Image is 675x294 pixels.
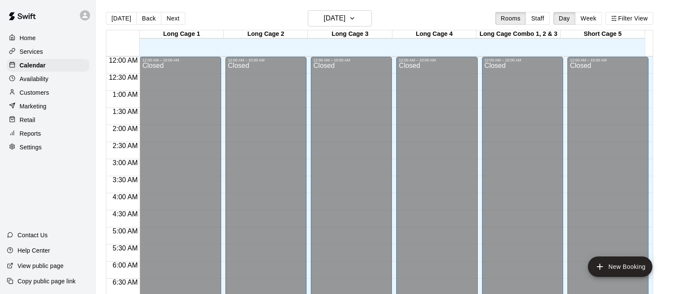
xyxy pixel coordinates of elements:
[308,10,372,26] button: [DATE]
[7,114,89,126] a: Retail
[142,58,218,62] div: 12:00 AM – 10:00 AM
[140,30,224,38] div: Long Cage 1
[7,86,89,99] a: Customers
[7,73,89,85] a: Availability
[324,12,345,24] h6: [DATE]
[20,47,43,56] p: Services
[553,12,576,25] button: Day
[485,58,561,62] div: 12:00 AM – 10:00 AM
[161,12,185,25] button: Next
[111,193,140,201] span: 4:00 AM
[111,245,140,252] span: 5:30 AM
[18,262,64,270] p: View public page
[111,279,140,286] span: 6:30 AM
[20,34,36,42] p: Home
[18,231,48,239] p: Contact Us
[20,116,35,124] p: Retail
[107,74,140,81] span: 12:30 AM
[18,277,76,285] p: Copy public page link
[111,91,140,98] span: 1:00 AM
[7,59,89,72] a: Calendar
[111,210,140,218] span: 4:30 AM
[107,57,140,64] span: 12:00 AM
[588,256,652,277] button: add
[20,88,49,97] p: Customers
[20,75,49,83] p: Availability
[313,58,389,62] div: 12:00 AM – 10:00 AM
[526,12,550,25] button: Staff
[111,262,140,269] span: 6:00 AM
[7,100,89,113] a: Marketing
[399,58,475,62] div: 12:00 AM – 10:00 AM
[228,58,304,62] div: 12:00 AM – 10:00 AM
[106,12,137,25] button: [DATE]
[476,30,561,38] div: Long Cage Combo 1, 2 & 3
[20,143,42,151] p: Settings
[136,12,161,25] button: Back
[575,12,602,25] button: Week
[111,108,140,115] span: 1:30 AM
[605,12,653,25] button: Filter View
[20,102,47,111] p: Marketing
[18,246,50,255] p: Help Center
[111,227,140,235] span: 5:00 AM
[111,176,140,183] span: 3:30 AM
[111,159,140,166] span: 3:00 AM
[561,30,645,38] div: Short Cage 5
[7,45,89,58] a: Services
[111,125,140,132] span: 2:00 AM
[308,30,392,38] div: Long Cage 3
[392,30,476,38] div: Long Cage 4
[111,142,140,149] span: 2:30 AM
[224,30,308,38] div: Long Cage 2
[20,129,41,138] p: Reports
[570,58,646,62] div: 12:00 AM – 10:00 AM
[495,12,526,25] button: Rooms
[7,127,89,140] a: Reports
[7,141,89,154] a: Settings
[7,32,89,44] a: Home
[20,61,46,70] p: Calendar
